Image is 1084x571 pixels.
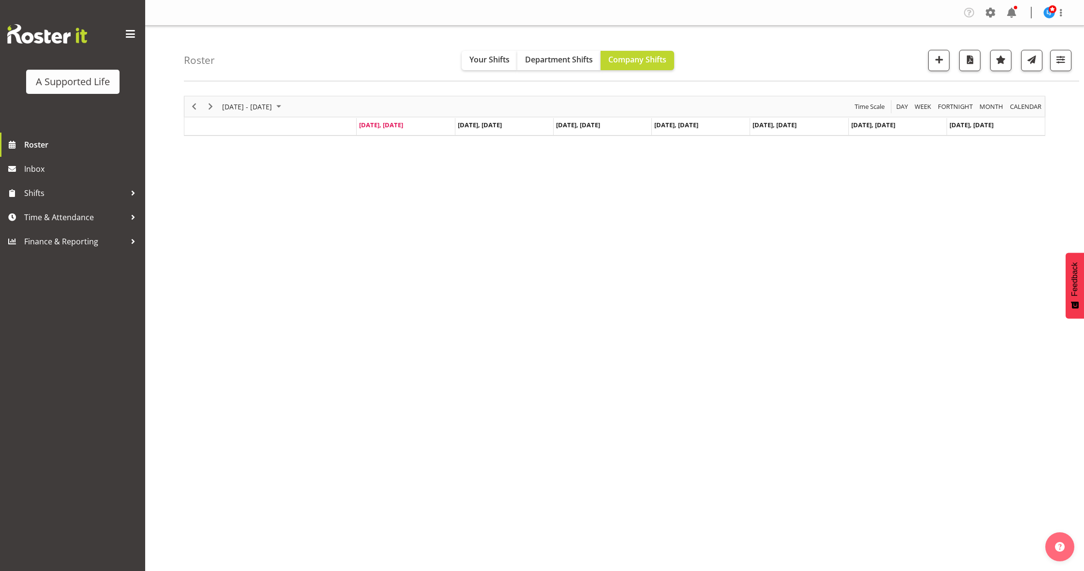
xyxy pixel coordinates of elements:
span: Finance & Reporting [24,234,126,249]
span: Feedback [1070,262,1079,296]
span: Roster [24,137,140,152]
button: Filter Shifts [1050,50,1071,71]
img: Rosterit website logo [7,24,87,44]
button: Highlight an important date within the roster. [990,50,1011,71]
span: Inbox [24,162,140,176]
button: Add a new shift [928,50,949,71]
button: Feedback - Show survey [1066,253,1084,318]
span: Shifts [24,186,126,200]
button: Download a PDF of the roster according to the set date range. [959,50,980,71]
span: Company Shifts [608,54,666,65]
img: help-xxl-2.png [1055,542,1065,552]
button: Company Shifts [601,51,674,70]
span: Department Shifts [525,54,593,65]
img: linda-jade-johnston8788.jpg [1043,7,1055,18]
button: Department Shifts [517,51,601,70]
span: Your Shifts [469,54,510,65]
div: A Supported Life [36,75,110,89]
span: Time & Attendance [24,210,126,225]
button: Send a list of all shifts for the selected filtered period to all rostered employees. [1021,50,1042,71]
h4: Roster [184,55,215,66]
button: Your Shifts [462,51,517,70]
